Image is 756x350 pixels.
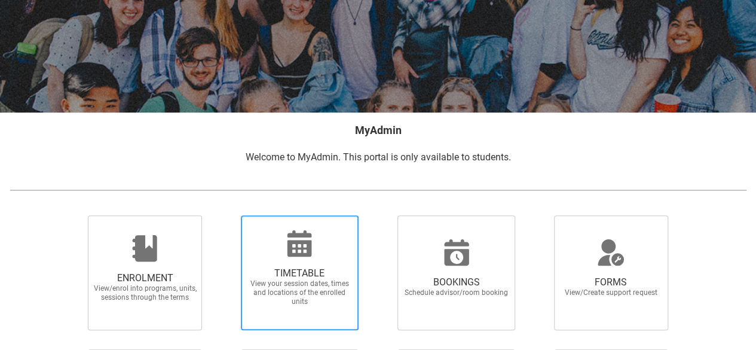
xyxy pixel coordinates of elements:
[558,276,663,288] span: FORMS
[93,284,198,302] span: View/enrol into programs, units, sessions through the terms
[10,122,746,138] h2: MyAdmin
[404,288,509,297] span: Schedule advisor/room booking
[558,288,663,297] span: View/Create support request
[247,279,352,306] span: View your session dates, times and locations of the enrolled units
[404,276,509,288] span: BOOKINGS
[246,151,511,163] span: Welcome to MyAdmin. This portal is only available to students.
[93,272,198,284] span: ENROLMENT
[247,267,352,279] span: TIMETABLE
